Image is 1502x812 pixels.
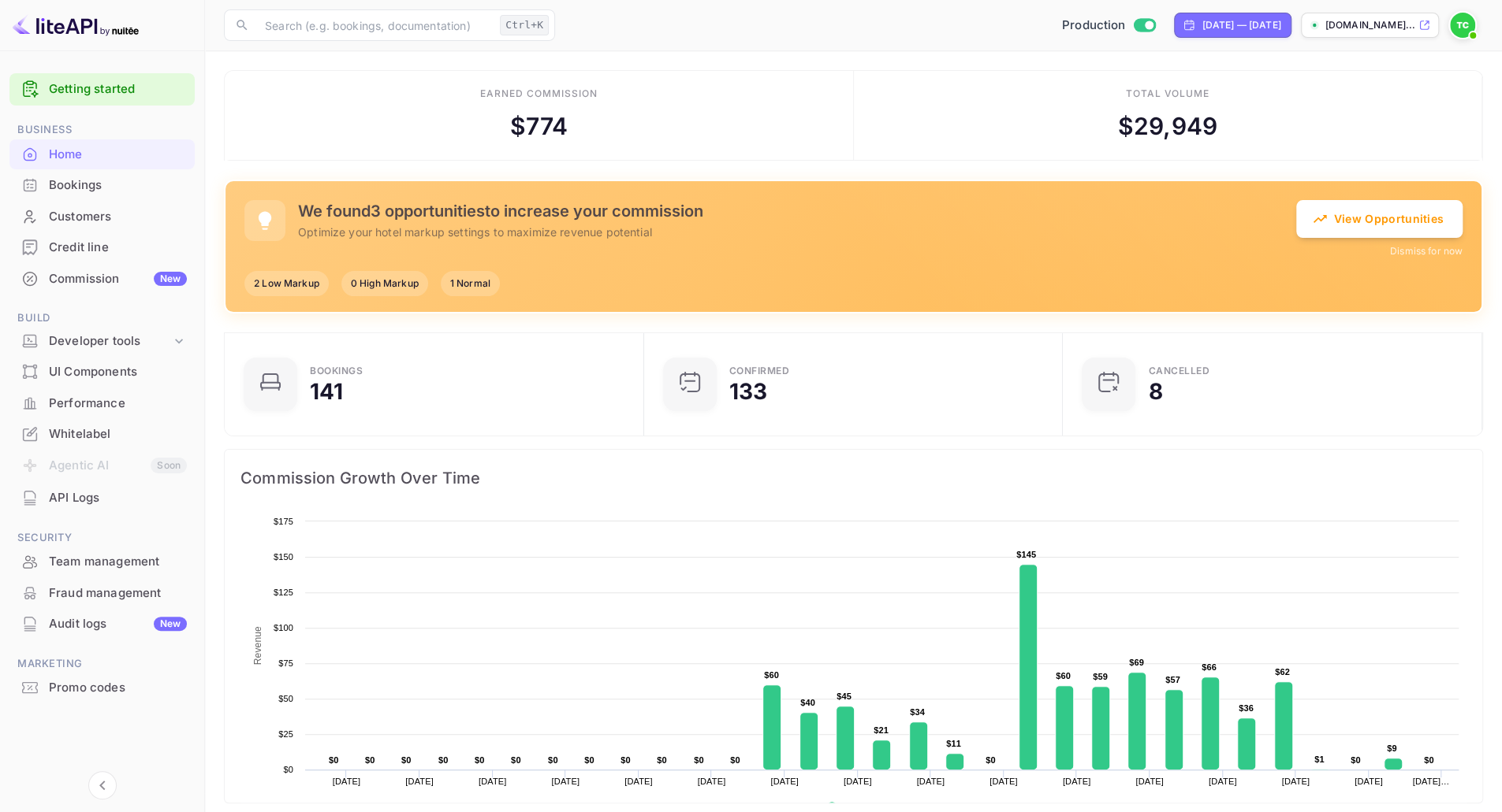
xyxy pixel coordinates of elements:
a: Team management [9,547,195,576]
span: 1 Normal [441,276,500,291]
a: Getting started [49,80,187,98]
text: $0 [511,755,521,765]
text: $0 [283,765,293,774]
div: Total volume [1125,87,1209,101]
div: Customers [9,202,195,232]
text: $0 [329,755,339,765]
div: Promo codes [9,673,195,703]
text: [DATE] [1209,777,1237,786]
div: New [154,617,187,631]
text: $45 [837,691,852,701]
span: Production [1062,17,1126,35]
text: $0 [657,755,667,765]
div: Bookings [49,176,187,195]
div: Team management [49,553,187,571]
text: [DATE] [405,777,434,786]
span: Build [9,310,195,327]
div: $ 29,949 [1118,109,1217,144]
a: Fraud management [9,578,195,607]
a: CommissionNew [9,264,195,293]
div: Fraud management [9,578,195,609]
text: $0 [438,755,449,765]
div: Performance [9,388,195,419]
div: Fraud management [49,584,187,603]
input: Search (e.g. bookings, documentation) [255,9,494,41]
a: Audit logsNew [9,609,195,638]
text: $66 [1202,662,1217,672]
a: UI Components [9,357,195,386]
text: $145 [1016,550,1036,559]
text: [DATE] [1281,777,1310,786]
div: Home [9,139,195,170]
text: [DATE] [1355,777,1383,786]
h5: We found 3 opportunities to increase your commission [298,202,1296,221]
text: $60 [764,670,779,680]
text: $0 [1351,755,1361,765]
text: $21 [874,725,889,735]
text: $0 [584,755,594,765]
a: API Logs [9,483,195,512]
div: Customers [49,208,187,226]
a: Credit line [9,232,195,261]
text: $11 [946,739,961,748]
text: [DATE] [698,777,726,786]
div: API Logs [9,483,195,514]
span: Commission Growth Over Time [240,465,1467,491]
a: Bookings [9,170,195,199]
text: $175 [274,517,293,526]
text: [DATE]… [1412,777,1449,786]
div: Home [49,146,187,164]
div: UI Components [49,363,187,381]
a: Customers [9,202,195,231]
div: Whitelabel [49,425,187,443]
div: UI Components [9,357,195,387]
text: $62 [1275,667,1290,677]
text: [DATE] [624,777,653,786]
div: CommissionNew [9,264,195,295]
text: $50 [278,694,293,703]
text: $59 [1093,672,1108,681]
button: Dismiss for now [1390,244,1463,258]
text: [DATE] [844,777,872,786]
text: $25 [278,729,293,739]
span: Marketing [9,655,195,673]
div: Promo codes [49,679,187,697]
button: View Opportunities [1296,200,1463,238]
div: Bookings [310,366,363,376]
div: Developer tools [49,332,171,350]
a: Performance [9,388,195,417]
text: [DATE] [479,777,507,786]
text: $0 [730,755,740,765]
div: Audit logsNew [9,609,195,640]
text: $1 [1314,755,1325,764]
div: Credit line [49,239,187,257]
a: Promo codes [9,673,195,702]
div: Confirmed [729,366,790,376]
text: [DATE] [916,777,945,786]
text: $150 [274,552,293,562]
text: $9 [1387,743,1397,753]
div: 8 [1148,380,1162,402]
text: $69 [1129,658,1144,667]
div: 133 [729,380,767,402]
text: $0 [621,755,631,765]
div: [DATE] — [DATE] [1202,18,1280,32]
div: Team management [9,547,195,577]
div: Bookings [9,170,195,201]
text: $0 [475,755,485,765]
text: $34 [910,707,926,717]
span: 2 Low Markup [244,276,329,291]
div: Getting started [9,73,195,106]
div: Developer tools [9,328,195,355]
div: CANCELLED [1148,366,1209,376]
span: Security [9,529,195,547]
text: $57 [1165,675,1180,684]
text: $100 [274,623,293,632]
div: Commission [49,270,187,288]
text: $36 [1239,703,1254,713]
text: [DATE] [990,777,1018,786]
div: Audit logs [49,615,187,633]
text: $0 [694,755,704,765]
a: Home [9,139,195,169]
text: $60 [1056,671,1071,680]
